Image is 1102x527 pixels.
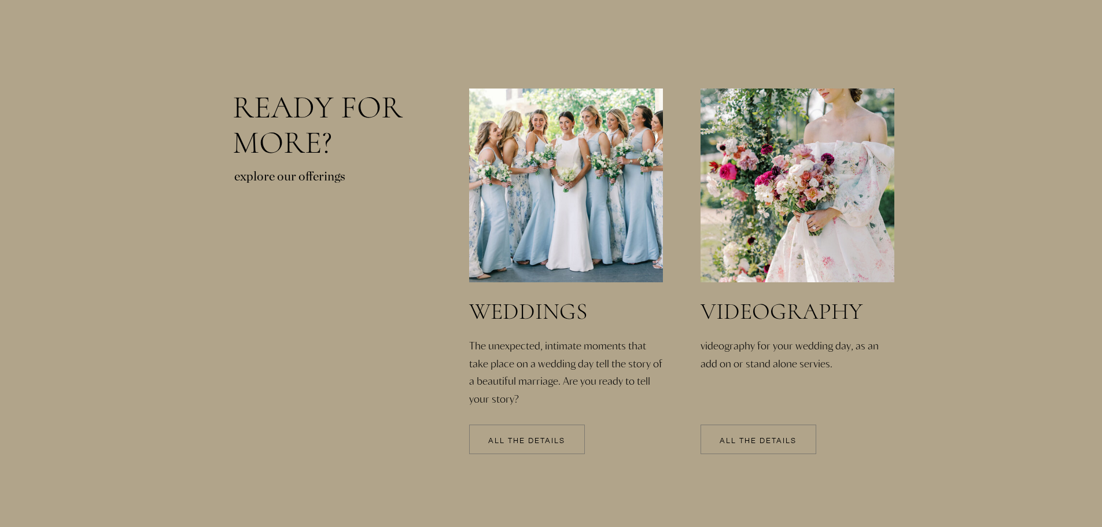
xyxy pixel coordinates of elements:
a: All the details [701,437,816,445]
a: videography [701,300,894,324]
a: The unexpected, intimate moments that take place on a wedding day tell the story of a beautiful m... [469,337,666,387]
h2: Ready for more? [233,90,446,143]
a: videography for your wedding day, as an add on or stand alone servies. [701,337,897,417]
a: All the details [469,437,585,445]
a: weddings [469,300,673,324]
p: explore our offerings [234,167,363,196]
